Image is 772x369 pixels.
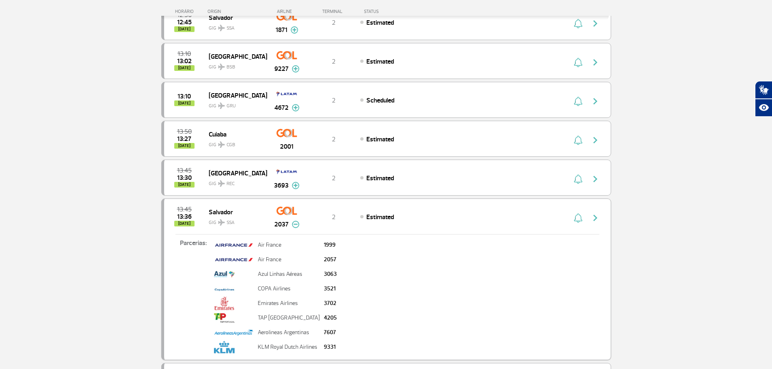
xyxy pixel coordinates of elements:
[214,326,254,339] img: Property%201%3DAEROLINEAS.jpg
[574,135,582,145] img: sino-painel-voo.svg
[574,58,582,67] img: sino-painel-voo.svg
[590,19,600,28] img: seta-direita-painel-voo.svg
[332,58,336,66] span: 2
[174,221,195,226] span: [DATE]
[258,271,320,277] p: Azul Linhas Aéreas
[324,271,337,277] p: 3063
[209,20,261,32] span: GIG
[292,182,299,189] img: mais-info-painel-voo.svg
[755,81,772,117] div: Plugin de acessibilidade da Hand Talk.
[227,180,235,188] span: REC
[258,330,320,335] p: Aerolineas Argentinas
[218,64,225,70] img: destiny_airplane.svg
[177,94,191,99] span: 2025-08-28 13:10:00
[324,344,337,350] p: 9331
[227,102,236,110] span: GRU
[174,143,195,149] span: [DATE]
[324,330,337,335] p: 7607
[227,219,235,226] span: SSA
[209,98,261,110] span: GIG
[209,215,261,226] span: GIG
[755,99,772,117] button: Abrir recursos assistivos.
[174,26,195,32] span: [DATE]
[258,257,320,262] p: Air France
[366,19,394,27] span: Estimated
[174,182,195,188] span: [DATE]
[209,90,261,100] span: [GEOGRAPHIC_DATA]
[292,221,299,228] img: menos-info-painel-voo.svg
[332,19,336,27] span: 2
[174,100,195,106] span: [DATE]
[174,65,195,71] span: [DATE]
[274,181,289,190] span: 3693
[209,129,261,139] span: Cuiaba
[164,9,208,14] div: HORÁRIO
[291,26,298,34] img: mais-info-painel-voo.svg
[227,141,235,149] span: CGB
[292,104,299,111] img: mais-info-painel-voo.svg
[177,58,192,64] span: 2025-08-28 13:02:00
[214,238,254,252] img: property-1airfrance.jpg
[590,135,600,145] img: seta-direita-painel-voo.svg
[209,51,261,62] span: [GEOGRAPHIC_DATA]
[324,315,337,321] p: 4205
[590,174,600,184] img: seta-direita-painel-voo.svg
[274,220,289,229] span: 2037
[177,175,192,181] span: 2025-08-28 13:30:00
[177,129,192,134] span: 2025-08-28 13:50:00
[324,257,337,262] p: 2057
[274,64,289,74] span: 9227
[574,96,582,106] img: sino-painel-voo.svg
[218,180,225,187] img: destiny_airplane.svg
[209,176,261,188] span: GIG
[292,65,299,73] img: mais-info-painel-voo.svg
[209,59,261,71] span: GIG
[164,238,212,348] p: Parcerias:
[366,58,394,66] span: Estimated
[214,282,235,296] img: logo-copa-airlines_menor.jpg
[214,253,254,267] img: property-1airfrance.jpg
[218,102,225,109] img: destiny_airplane.svg
[218,219,225,226] img: destiny_airplane.svg
[755,81,772,99] button: Abrir tradutor de língua de sinais.
[366,96,394,105] span: Scheduled
[177,207,192,212] span: 2025-08-28 13:45:00
[258,301,320,306] p: Emirates Airlines
[258,286,320,292] p: COPA Airlines
[177,214,192,220] span: 2025-08-28 13:36:00
[274,103,289,113] span: 4672
[360,9,426,14] div: STATUS
[307,9,360,14] div: TERMINAL
[209,168,261,178] span: [GEOGRAPHIC_DATA]
[258,242,320,248] p: Air France
[574,19,582,28] img: sino-painel-voo.svg
[209,207,261,217] span: Salvador
[332,135,336,143] span: 2
[227,25,235,32] span: SSA
[366,135,394,143] span: Estimated
[590,58,600,67] img: seta-direita-painel-voo.svg
[214,311,235,325] img: tap.png
[280,142,293,151] span: 2001
[332,174,336,182] span: 2
[258,344,320,350] p: KLM Royal Dutch Airlines
[214,340,235,354] img: klm.png
[258,315,320,321] p: TAP [GEOGRAPHIC_DATA]
[177,168,192,173] span: 2025-08-28 13:45:00
[366,174,394,182] span: Estimated
[227,64,235,71] span: BSB
[177,19,192,25] span: 2025-08-28 12:45:00
[207,9,267,14] div: ORIGIN
[267,9,307,14] div: AIRLINE
[574,213,582,223] img: sino-painel-voo.svg
[590,213,600,223] img: seta-direita-painel-voo.svg
[324,301,337,306] p: 3702
[177,136,191,142] span: 2025-08-28 13:27:00
[574,174,582,184] img: sino-painel-voo.svg
[332,96,336,105] span: 2
[218,25,225,31] img: destiny_airplane.svg
[332,213,336,221] span: 2
[324,242,337,248] p: 1999
[177,51,191,57] span: 2025-08-28 13:10:00
[276,25,287,35] span: 1871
